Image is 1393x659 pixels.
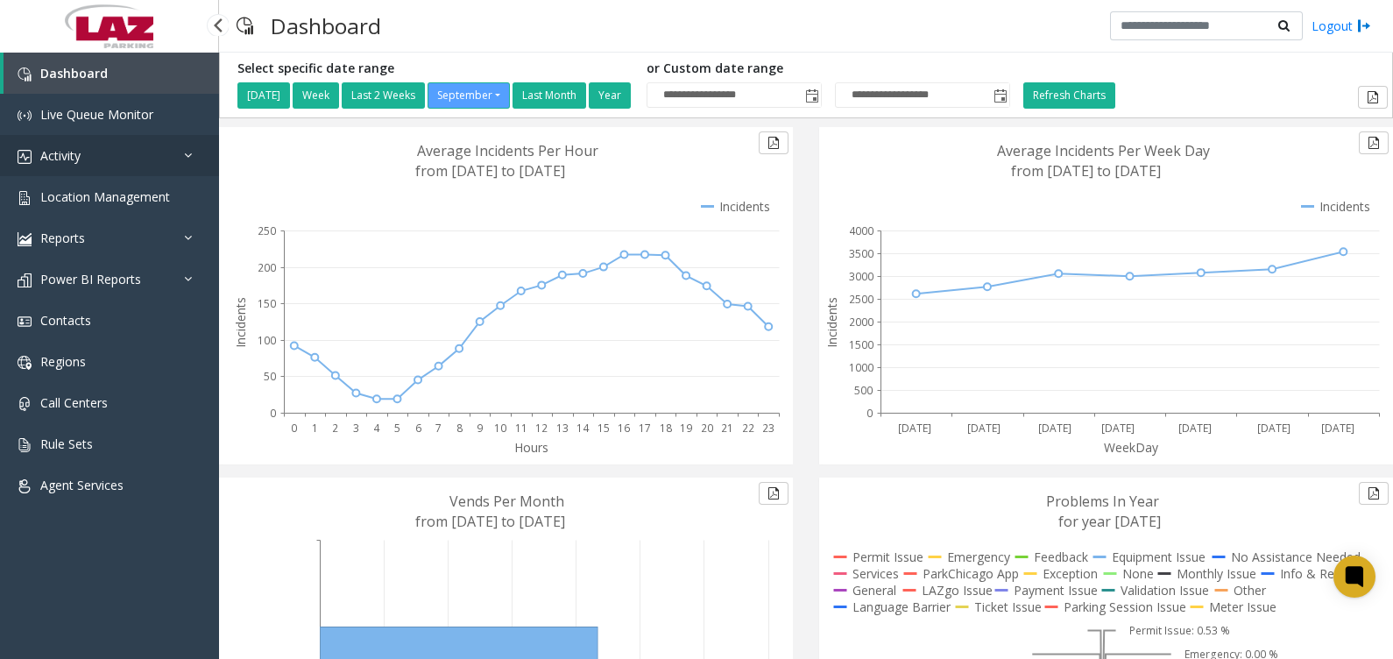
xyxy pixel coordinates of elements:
text: 19 [680,421,692,436]
text: 6 [415,421,421,436]
text: 9 [477,421,483,436]
span: Dashboard [40,65,108,81]
span: Power BI Reports [40,271,141,287]
text: Average Incidents Per Week Day [997,141,1210,160]
text: 12 [535,421,548,436]
text: 0 [866,406,873,421]
text: [DATE] [1178,421,1212,436]
button: Export to pdf [759,482,788,505]
text: 23 [762,421,774,436]
button: Year [589,82,631,109]
text: 1 [312,421,318,436]
text: Incidents [232,297,249,348]
img: 'icon' [18,67,32,81]
text: Problems In Year [1046,492,1159,511]
text: 1000 [849,360,873,375]
text: Incidents [824,297,840,348]
span: Call Centers [40,394,108,411]
button: [DATE] [237,82,290,109]
span: Agent Services [40,477,124,493]
text: 10 [494,421,506,436]
text: 200 [258,260,276,275]
text: 18 [660,421,672,436]
button: September [428,82,510,109]
text: for year [DATE] [1058,512,1161,531]
text: [DATE] [1257,421,1290,436]
text: 4000 [849,223,873,238]
span: Activity [40,147,81,164]
img: 'icon' [18,273,32,287]
text: Permit Issue: 0.53 % [1129,623,1230,638]
text: 15 [598,421,610,436]
span: Location Management [40,188,170,205]
img: 'icon' [18,191,32,205]
img: pageIcon [237,4,253,47]
text: 5 [394,421,400,436]
text: [DATE] [1321,421,1354,436]
span: Reports [40,230,85,246]
text: Hours [514,439,548,456]
h3: Dashboard [262,4,390,47]
text: 14 [576,421,590,436]
text: 2 [332,421,338,436]
button: Last 2 Weeks [342,82,425,109]
span: Toggle popup [802,83,821,108]
text: 22 [742,421,754,436]
text: [DATE] [1101,421,1135,436]
text: [DATE] [898,421,931,436]
text: 3000 [849,269,873,284]
text: 50 [264,369,276,384]
span: Contacts [40,312,91,329]
text: Vends Per Month [449,492,564,511]
span: Live Queue Monitor [40,106,153,123]
text: 100 [258,333,276,348]
text: 4 [373,421,380,436]
text: 7 [435,421,442,436]
text: from [DATE] to [DATE] [1011,161,1161,181]
img: 'icon' [18,397,32,411]
span: Toggle popup [990,83,1009,108]
span: Rule Sets [40,436,93,452]
text: 3 [353,421,359,436]
text: 20 [701,421,713,436]
img: 'icon' [18,150,32,164]
text: 250 [258,223,276,238]
img: 'icon' [18,109,32,123]
text: 8 [456,421,463,436]
a: Dashboard [4,53,219,94]
text: 0 [270,406,276,421]
text: 2000 [849,315,873,329]
text: 21 [721,421,733,436]
span: Regions [40,353,86,370]
text: WeekDay [1104,439,1159,456]
text: [DATE] [967,421,1001,436]
text: from [DATE] to [DATE] [415,161,565,181]
img: logout [1357,17,1371,35]
img: 'icon' [18,438,32,452]
button: Refresh Charts [1023,82,1115,109]
h5: or Custom date range [647,61,1010,76]
text: Average Incidents Per Hour [417,141,598,160]
text: from [DATE] to [DATE] [415,512,565,531]
button: Export to pdf [1359,131,1389,154]
img: 'icon' [18,356,32,370]
text: [DATE] [1038,421,1071,436]
button: Export to pdf [1358,86,1388,109]
button: Week [293,82,339,109]
img: 'icon' [18,232,32,246]
text: 13 [556,421,569,436]
text: 11 [515,421,527,436]
text: 500 [854,383,873,398]
button: Export to pdf [759,131,788,154]
text: 16 [618,421,630,436]
img: 'icon' [18,479,32,493]
a: Logout [1312,17,1371,35]
text: 17 [639,421,651,436]
button: Export to pdf [1359,482,1389,505]
button: Last Month [513,82,586,109]
text: 150 [258,296,276,311]
h5: Select specific date range [237,61,633,76]
text: 2500 [849,292,873,307]
img: 'icon' [18,315,32,329]
text: 3500 [849,246,873,261]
